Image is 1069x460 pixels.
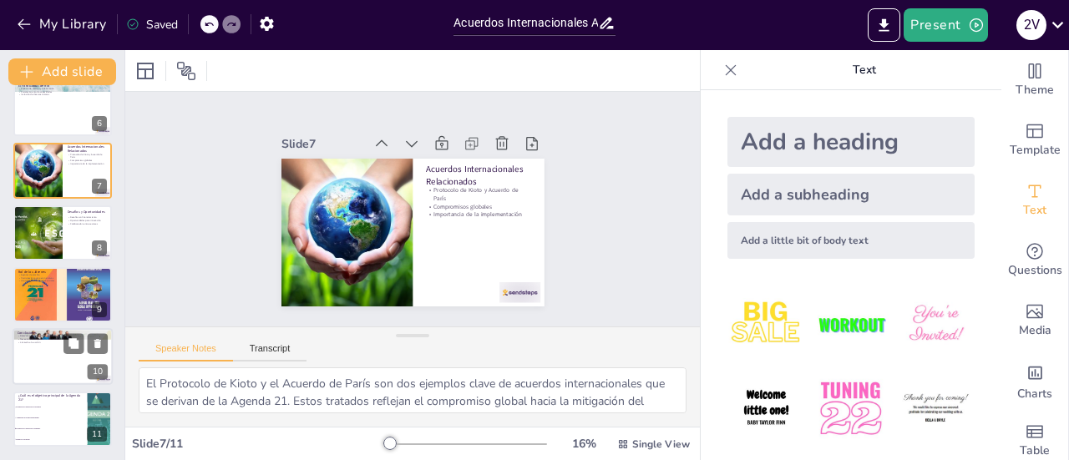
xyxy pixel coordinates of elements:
span: Template [1010,141,1061,159]
button: Speaker Notes [139,343,233,361]
p: Participación activa en iniciativas [18,276,107,280]
img: 5.jpeg [812,370,889,447]
p: ¿Cuál es el objetivo principal de la Agenda 21? [18,393,83,402]
p: Colaboración entre sectores [68,222,107,225]
p: Oportunidades para innovación [68,219,107,222]
span: Position [176,61,196,81]
div: 8 [92,240,107,255]
div: Add charts and graphs [1001,351,1068,411]
span: Theme [1016,81,1054,99]
p: Fortalecimiento de capacidades [18,90,107,94]
div: Change the overall theme [1001,50,1068,110]
span: Promover el desarrollo sostenible [16,427,86,429]
p: Conclusiones [18,331,108,336]
div: 7 [13,143,112,198]
div: Add a little bit of body text [727,222,975,259]
div: Slide 7 / 11 [132,436,387,452]
div: 7 [92,179,107,194]
div: Add images, graphics, shapes or video [1001,291,1068,351]
span: Single View [632,437,690,451]
div: Add a subheading [727,174,975,215]
button: Add slide [8,58,116,85]
span: Media [1019,321,1051,340]
button: 2 v [1016,8,1046,42]
img: 2.jpeg [812,286,889,363]
p: Rol de los Jóvenes [18,270,107,275]
div: 6 [92,116,107,131]
div: 9 [92,302,107,317]
p: Inclusión de diversos actores [18,94,107,97]
span: Text [1023,201,1046,220]
img: 3.jpeg [897,286,975,363]
div: Get real-time input from your audience [1001,230,1068,291]
p: Agentes de cambio [18,273,107,276]
p: Compromisos globales [419,134,509,203]
p: Compromisos globales [68,159,107,163]
div: 10 [88,365,108,380]
div: 8 [13,205,112,260]
button: Export to PowerPoint [868,8,900,42]
p: Text [744,50,985,90]
button: Duplicate Slide [63,334,84,354]
div: 11 [87,427,107,442]
span: Reducir la pobreza [16,438,86,440]
span: Table [1020,442,1050,460]
span: Promover el desarrollo económico [16,406,86,407]
p: Protocolo de Kioto y Acuerdo de París [409,121,504,196]
div: 11 [13,392,112,447]
textarea: El Protocolo de Kioto y el Acuerdo de París son dos ejemplos clave de acuerdos internacionales qu... [139,367,686,413]
p: Acuerdos Internacionales Relacionados [68,144,107,154]
div: 9 [13,267,112,322]
div: 10 [13,329,113,386]
p: Desafíos y Oportunidades [68,209,107,214]
p: Llamado a la acción [18,341,108,345]
p: El Foro Global de Río [18,83,107,88]
p: Relevancia continua de la Agenda 21 [18,335,108,338]
button: Present [904,8,987,42]
p: Desafíos en financiamiento [68,215,107,219]
button: Delete Slide [88,334,108,354]
p: Uso de tecnología y redes sociales [18,280,107,283]
div: Add ready made slides [1001,110,1068,170]
div: Saved [126,17,178,33]
p: Espacio de diálogo y colaboración [18,87,107,90]
button: My Library [13,11,114,38]
img: 1.jpeg [727,286,805,363]
p: Importancia de la implementación [424,141,514,210]
img: 4.jpeg [727,370,805,447]
div: 6 [13,81,112,136]
span: Aumentar la población mundial [16,417,86,418]
p: Protocolo de Kioto y Acuerdo de París [68,154,107,159]
p: Importancia de la implementación [68,163,107,166]
span: Charts [1017,385,1052,403]
span: Questions [1008,261,1062,280]
div: Add text boxes [1001,170,1068,230]
button: Transcript [233,343,307,361]
input: Insert title [453,11,597,35]
div: Layout [132,58,159,84]
div: Slide 7 [263,179,339,240]
div: Add a heading [727,117,975,167]
p: Necesidad de cooperación internacional [18,338,108,341]
p: Acuerdos Internacionales Relacionados [396,103,495,185]
div: 16 % [564,436,604,452]
img: 6.jpeg [897,370,975,447]
div: 2 v [1016,10,1046,40]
